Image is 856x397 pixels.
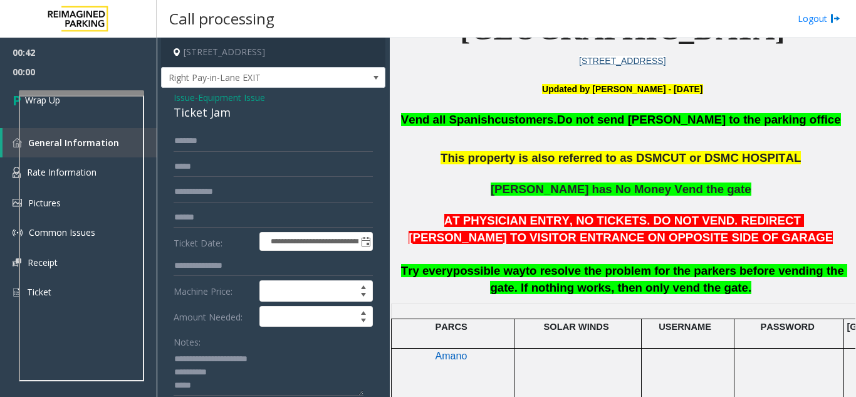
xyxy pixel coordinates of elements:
img: 'icon' [13,258,21,267]
span: Increase value [355,307,372,317]
img: 'icon' [13,199,22,207]
label: Ticket Date: [170,232,256,251]
a: General Information [3,128,157,157]
span: AT PHYSICIAN ENTRY, NO TICKETS. DO NOT VEND. REDIRECT [PERSON_NAME] TO VISITOR ENTRANCE ON OPPOSI... [409,214,833,244]
label: Machine Price: [170,280,256,302]
span: possible way [453,264,526,277]
img: 'icon' [13,138,22,147]
span: Amano [436,351,467,361]
span: Decrease value [355,317,372,327]
span: USERNAME [659,322,711,332]
div: Ticket Jam [174,104,373,121]
span: Increase value [355,281,372,291]
span: to resolve the problem for the parkers before vending the gate. If nothing works, then only vend ... [490,264,847,294]
span: PARCS [435,322,467,332]
span: This property is also referred to as DSMCUT or DSMC HOSPITAL [441,151,801,164]
span: [PERSON_NAME] has No Money Vend the gate [491,183,751,196]
span: Right Pay-in-Lane EXIT [162,68,340,88]
span: Vend all Spanish [401,113,494,126]
img: 'icon' [13,287,21,298]
span: - [195,92,265,103]
img: 'icon' [13,167,21,178]
span: SOLAR WINDS [544,322,609,332]
label: Amount Needed: [170,306,256,327]
a: Logout [798,12,840,25]
span: Toggle popup [358,233,372,250]
span: Try every [401,264,453,277]
span: PASSWORD [760,322,814,332]
span: Decrease value [355,291,372,301]
span: Do not send [PERSON_NAME] to the parking office [557,113,841,126]
a: [STREET_ADDRESS] [579,56,665,66]
img: 'icon' [13,228,23,238]
h4: [STREET_ADDRESS] [161,38,385,67]
span: Issue [174,91,195,104]
b: Updated by [PERSON_NAME] - [DATE] [542,84,702,94]
label: Notes: [174,331,201,349]
h3: Call processing [163,3,281,34]
span: customers. [494,113,557,126]
img: logout [830,12,840,25]
span: Equipment Issue [198,91,265,104]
